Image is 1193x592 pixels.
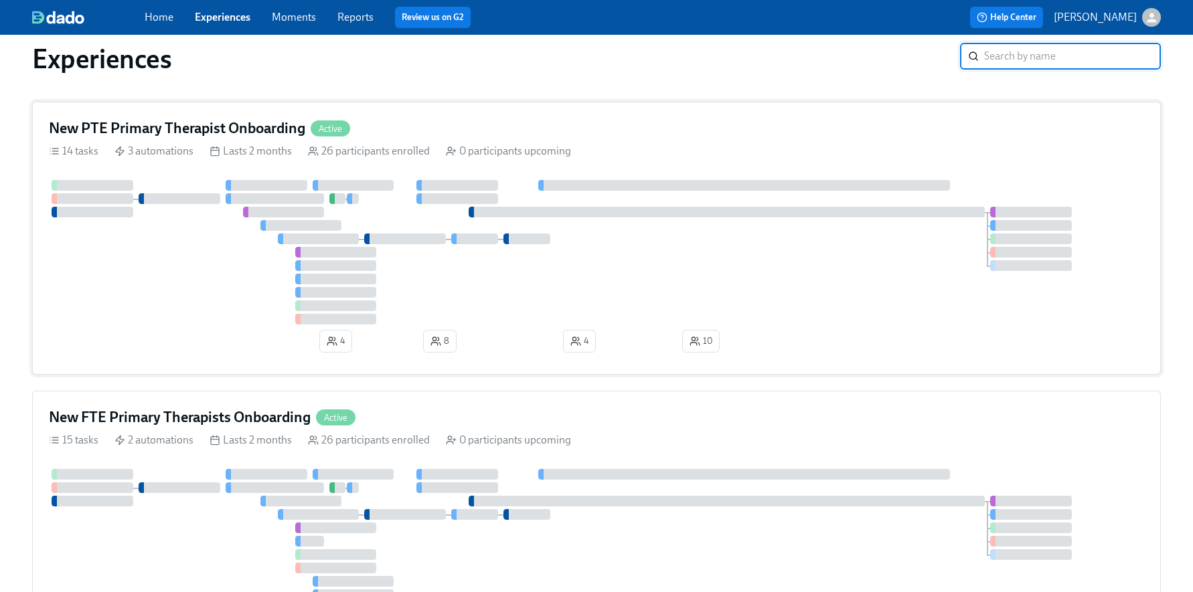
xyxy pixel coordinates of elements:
div: 15 tasks [49,433,98,448]
p: [PERSON_NAME] [1054,10,1137,25]
span: Active [311,124,350,134]
span: Help Center [977,11,1036,24]
a: Moments [272,11,316,23]
span: 4 [570,334,588,348]
h4: New PTE Primary Therapist Onboarding [49,118,305,138]
span: 10 [690,334,712,348]
button: 4 [319,330,352,353]
button: Help Center [970,7,1043,28]
h1: Experiences [32,43,172,75]
span: 8 [430,334,449,348]
div: 0 participants upcoming [446,144,571,159]
input: Search by name [984,43,1161,70]
a: Experiences [195,11,250,23]
div: Lasts 2 months [210,144,292,159]
button: Review us on G2 [395,7,471,28]
div: 0 participants upcoming [446,433,571,448]
a: New PTE Primary Therapist OnboardingActive14 tasks 3 automations Lasts 2 months 26 participants e... [32,102,1161,375]
button: 10 [682,330,720,353]
h4: New FTE Primary Therapists Onboarding [49,407,311,427]
button: 4 [563,330,596,353]
div: Lasts 2 months [210,433,292,448]
div: 3 automations [114,144,193,159]
a: Reports [337,11,374,23]
a: Home [145,11,173,23]
div: 26 participants enrolled [308,433,430,448]
a: Review us on G2 [402,11,464,24]
div: 26 participants enrolled [308,144,430,159]
span: Active [316,413,355,423]
div: 14 tasks [49,144,98,159]
button: 8 [423,330,457,353]
div: 2 automations [114,433,193,448]
span: 4 [327,334,345,348]
a: dado [32,11,145,24]
button: [PERSON_NAME] [1054,8,1161,27]
img: dado [32,11,84,24]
